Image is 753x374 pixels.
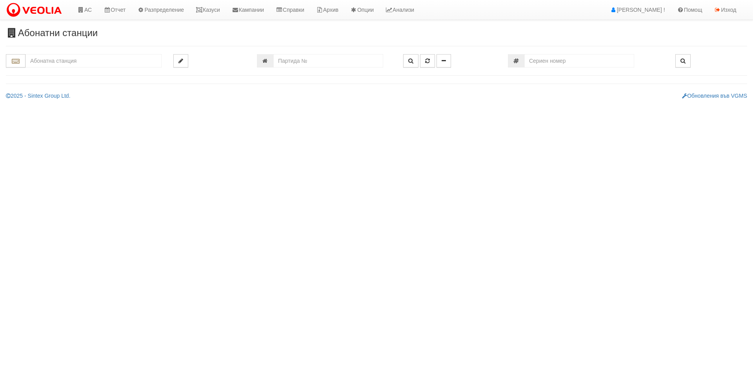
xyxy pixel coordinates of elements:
input: Сериен номер [524,54,634,68]
input: Абонатна станция [25,54,162,68]
img: VeoliaLogo.png [6,2,65,18]
input: Партида № [273,54,383,68]
a: Обновления във VGMS [682,93,747,99]
a: 2025 - Sintex Group Ltd. [6,93,71,99]
h3: Абонатни станции [6,28,747,38]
